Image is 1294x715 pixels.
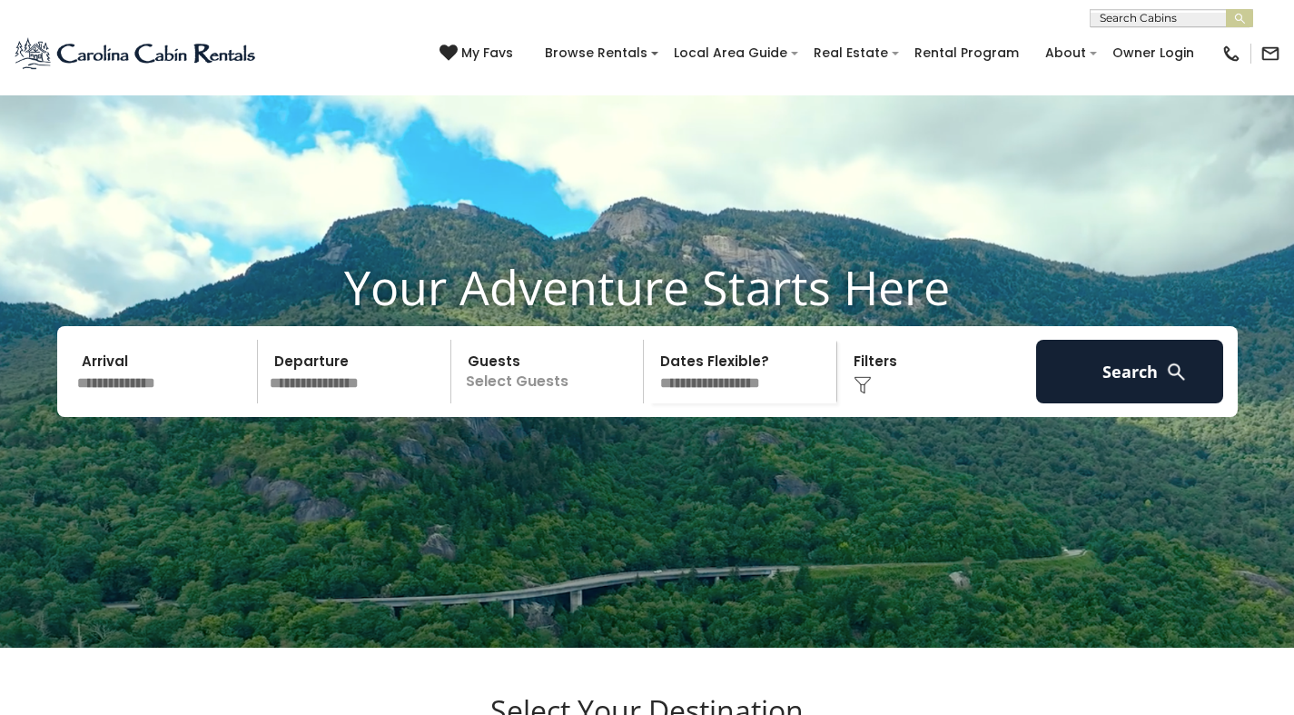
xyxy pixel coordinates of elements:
[457,340,644,403] p: Select Guests
[461,44,513,63] span: My Favs
[536,39,657,67] a: Browse Rentals
[1260,44,1280,64] img: mail-regular-black.png
[14,35,259,72] img: Blue-2.png
[905,39,1028,67] a: Rental Program
[1165,361,1188,383] img: search-regular-white.png
[805,39,897,67] a: Real Estate
[665,39,796,67] a: Local Area Guide
[854,376,872,394] img: filter--v1.png
[1103,39,1203,67] a: Owner Login
[1221,44,1241,64] img: phone-regular-black.png
[440,44,518,64] a: My Favs
[1036,39,1095,67] a: About
[1036,340,1224,403] button: Search
[14,259,1280,315] h1: Your Adventure Starts Here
